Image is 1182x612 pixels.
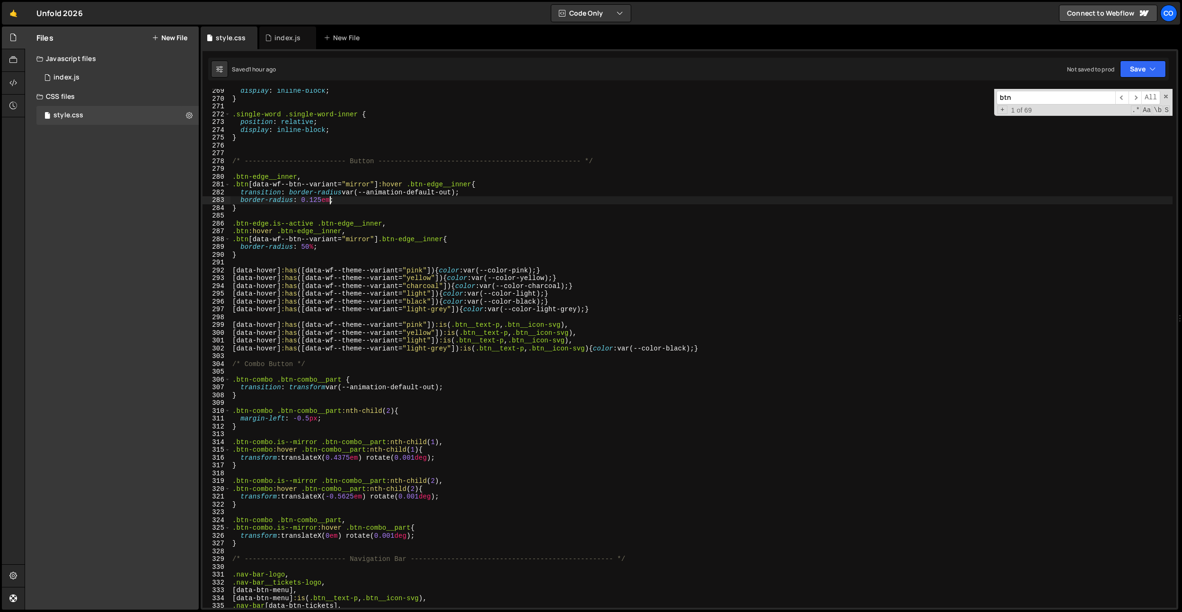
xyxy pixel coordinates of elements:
[1141,91,1160,105] span: Alt-Enter
[997,91,1115,105] input: Search for
[203,563,230,571] div: 330
[36,33,53,43] h2: Files
[203,173,230,181] div: 280
[203,103,230,111] div: 271
[203,157,230,166] div: 278
[25,87,199,106] div: CSS files
[36,8,83,19] div: Unfold 2026
[203,220,230,228] div: 286
[1160,5,1177,22] a: Co
[203,470,230,478] div: 318
[203,142,230,150] div: 276
[997,105,1007,114] span: Toggle Replace mode
[203,259,230,267] div: 291
[203,360,230,368] div: 304
[203,586,230,595] div: 333
[203,290,230,298] div: 295
[249,65,276,73] div: 1 hour ago
[203,165,230,173] div: 279
[1142,105,1152,115] span: CaseSensitive Search
[203,204,230,212] div: 284
[274,33,300,43] div: index.js
[203,501,230,509] div: 322
[203,508,230,516] div: 323
[203,571,230,579] div: 331
[203,384,230,392] div: 307
[2,2,25,25] a: 🤙
[232,65,276,73] div: Saved
[203,196,230,204] div: 283
[1129,91,1142,105] span: ​
[203,314,230,322] div: 298
[203,438,230,446] div: 314
[1120,61,1166,78] button: Save
[203,516,230,525] div: 324
[203,423,230,431] div: 312
[53,73,79,82] div: index.js
[203,407,230,415] div: 310
[203,595,230,603] div: 334
[203,251,230,259] div: 290
[203,352,230,360] div: 303
[203,212,230,220] div: 285
[216,33,246,43] div: style.css
[203,462,230,470] div: 317
[203,454,230,462] div: 316
[203,329,230,337] div: 300
[203,493,230,501] div: 321
[25,49,199,68] div: Javascript files
[203,485,230,493] div: 320
[203,95,230,103] div: 270
[324,33,363,43] div: New File
[203,477,230,485] div: 319
[203,149,230,157] div: 277
[36,68,199,87] div: 17293/47924.js
[203,446,230,454] div: 315
[1131,105,1141,115] span: RegExp Search
[203,524,230,532] div: 325
[203,540,230,548] div: 327
[1059,5,1157,22] a: Connect to Webflow
[203,227,230,236] div: 287
[203,548,230,556] div: 328
[203,87,230,95] div: 269
[203,282,230,290] div: 294
[203,118,230,126] div: 273
[1067,65,1114,73] div: Not saved to prod
[36,106,199,125] div: 17293/47925.css
[203,267,230,275] div: 292
[203,555,230,563] div: 329
[203,181,230,189] div: 281
[203,532,230,540] div: 326
[203,189,230,197] div: 282
[203,368,230,376] div: 305
[203,345,230,353] div: 302
[551,5,631,22] button: Code Only
[203,134,230,142] div: 275
[203,298,230,306] div: 296
[203,602,230,610] div: 335
[1153,105,1163,115] span: Whole Word Search
[203,111,230,119] div: 272
[203,236,230,244] div: 288
[203,306,230,314] div: 297
[152,34,187,42] button: New File
[203,126,230,134] div: 274
[1164,105,1170,115] span: Search In Selection
[203,376,230,384] div: 306
[203,321,230,329] div: 299
[203,579,230,587] div: 332
[203,243,230,251] div: 289
[203,392,230,400] div: 308
[53,111,83,120] div: style.css
[1115,91,1129,105] span: ​
[203,274,230,282] div: 293
[203,399,230,407] div: 309
[203,430,230,438] div: 313
[203,337,230,345] div: 301
[203,415,230,423] div: 311
[1007,106,1036,114] span: 1 of 69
